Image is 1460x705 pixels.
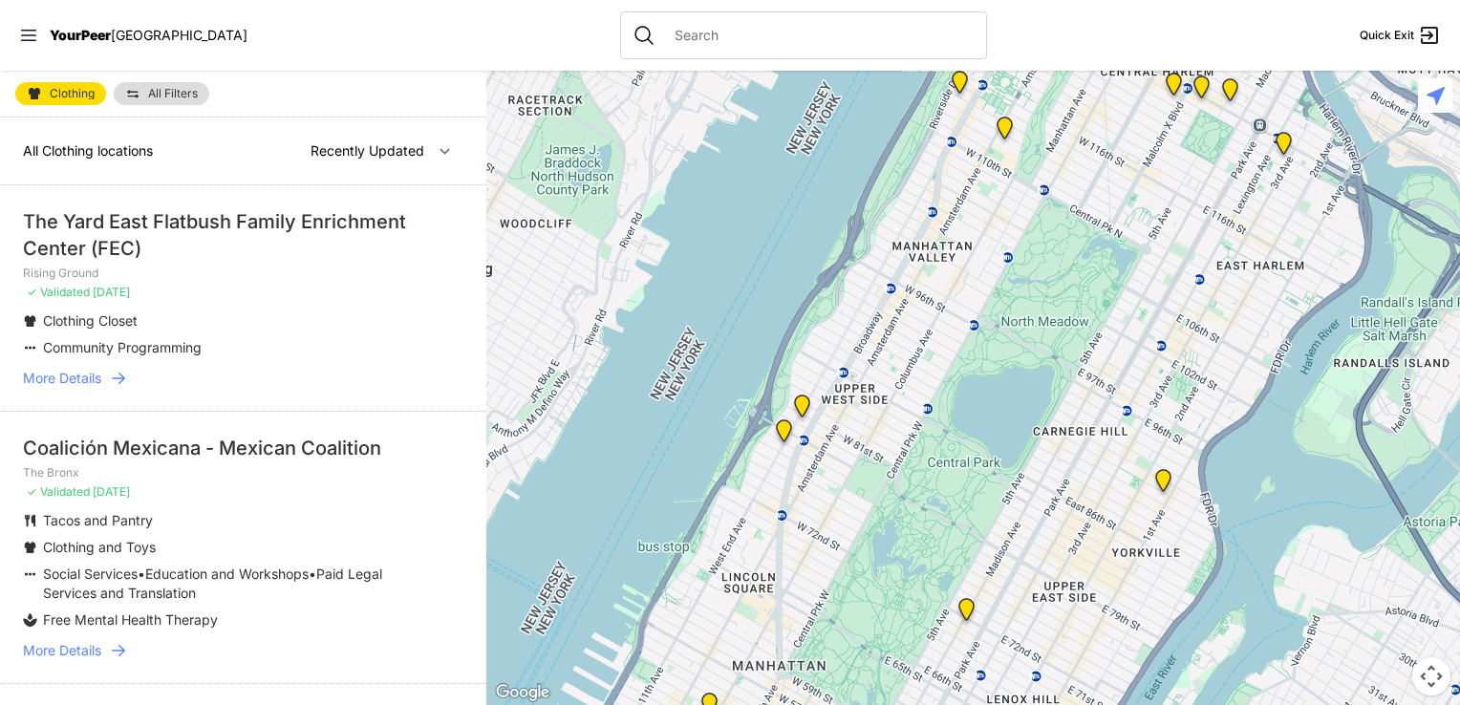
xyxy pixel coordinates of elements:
[43,566,138,582] span: Social Services
[43,339,202,355] span: Community Programming
[93,285,130,299] span: [DATE]
[491,680,554,705] a: Open this area in Google Maps (opens a new window)
[50,27,111,43] span: YourPeer
[43,312,138,329] span: Clothing Closet
[23,369,463,388] a: More Details
[43,512,153,528] span: Tacos and Pantry
[93,484,130,499] span: [DATE]
[15,82,106,105] a: Clothing
[1272,132,1296,162] div: Main Location
[1360,24,1441,47] a: Quick Exit
[1218,78,1242,109] div: East Harlem
[1190,75,1213,106] div: Manhattan
[43,539,156,555] span: Clothing and Toys
[23,266,463,281] p: Rising Ground
[50,30,247,41] a: YourPeer[GEOGRAPHIC_DATA]
[1151,469,1175,500] div: Avenue Church
[948,71,972,101] div: Ford Hall
[114,82,209,105] a: All Filters
[138,566,145,582] span: •
[1412,657,1450,695] button: Map camera controls
[309,566,316,582] span: •
[43,611,218,628] span: Free Mental Health Therapy
[1360,28,1414,43] span: Quick Exit
[23,435,463,461] div: Coalición Mexicana - Mexican Coalition
[145,566,309,582] span: Education and Workshops
[790,395,814,425] div: Pathways Adult Drop-In Program
[23,369,101,388] span: More Details
[23,641,101,660] span: More Details
[50,88,95,99] span: Clothing
[955,598,978,629] div: Manhattan
[23,142,153,159] span: All Clothing locations
[993,117,1017,147] div: The Cathedral Church of St. John the Divine
[148,88,198,99] span: All Filters
[27,484,90,499] span: ✓ Validated
[23,641,463,660] a: More Details
[111,27,247,43] span: [GEOGRAPHIC_DATA]
[27,285,90,299] span: ✓ Validated
[491,680,554,705] img: Google
[23,465,463,481] p: The Bronx
[23,208,463,262] div: The Yard East Flatbush Family Enrichment Center (FEC)
[663,26,975,45] input: Search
